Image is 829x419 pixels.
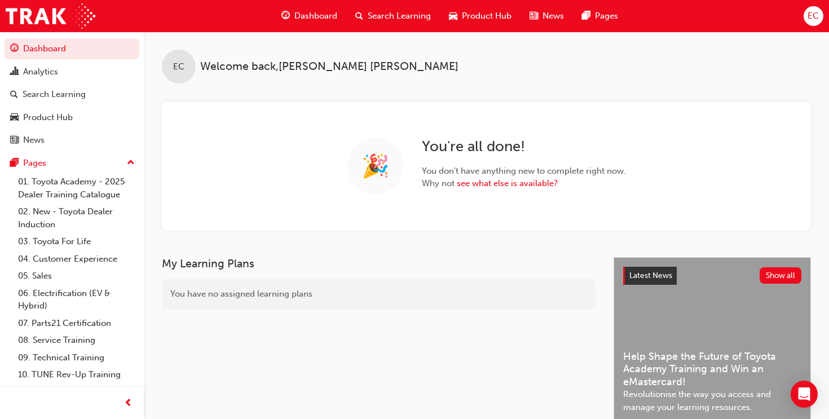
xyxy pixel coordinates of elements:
span: Welcome back , [PERSON_NAME] [PERSON_NAME] [200,60,458,73]
span: EC [173,60,184,73]
span: News [543,10,564,23]
a: Latest NewsShow all [623,267,801,285]
div: Analytics [23,65,58,78]
div: Search Learning [23,88,86,101]
span: search-icon [10,90,18,100]
a: 01. Toyota Academy - 2025 Dealer Training Catalogue [14,173,139,203]
a: 05. Sales [14,267,139,285]
div: News [23,134,45,147]
span: up-icon [127,156,135,170]
a: news-iconNews [521,5,573,28]
span: pages-icon [582,9,590,23]
span: car-icon [10,113,19,123]
span: EC [808,10,819,23]
a: Dashboard [5,38,139,59]
div: Pages [23,157,46,170]
a: Search Learning [5,84,139,105]
span: Pages [595,10,618,23]
a: guage-iconDashboard [272,5,346,28]
a: Analytics [5,61,139,82]
span: Dashboard [294,10,337,23]
a: pages-iconPages [573,5,627,28]
span: Help Shape the Future of Toyota Academy Training and Win an eMastercard! [623,350,801,389]
a: 06. Electrification (EV & Hybrid) [14,285,139,315]
div: Open Intercom Messenger [791,381,818,408]
a: 09. Technical Training [14,349,139,367]
span: chart-icon [10,67,19,77]
button: EC [804,6,823,26]
button: Pages [5,153,139,174]
a: 10. TUNE Rev-Up Training [14,366,139,383]
img: Trak [6,3,95,29]
a: Product Hub [5,107,139,128]
a: 03. Toyota For Life [14,233,139,250]
span: Latest News [629,271,672,280]
button: DashboardAnalyticsSearch LearningProduct HubNews [5,36,139,153]
a: search-iconSearch Learning [346,5,440,28]
span: news-icon [10,135,19,145]
a: 08. Service Training [14,332,139,349]
a: 07. Parts21 Certification [14,315,139,332]
a: 02. New - Toyota Dealer Induction [14,203,139,233]
button: Show all [760,267,802,284]
a: 04. Customer Experience [14,250,139,268]
span: pages-icon [10,158,19,169]
h2: You're all done! [422,138,626,156]
span: car-icon [449,9,457,23]
a: All Pages [14,383,139,401]
span: guage-icon [281,9,290,23]
a: car-iconProduct Hub [440,5,521,28]
span: prev-icon [124,396,133,411]
span: 🎉 [361,160,390,173]
div: Product Hub [23,111,73,124]
span: search-icon [355,9,363,23]
span: Revolutionise the way you access and manage your learning resources. [623,388,801,413]
a: News [5,130,139,151]
span: Search Learning [368,10,431,23]
span: Product Hub [462,10,511,23]
span: Why not [422,177,626,190]
a: see what else is available? [457,178,558,188]
span: You don't have anything new to complete right now. [422,165,626,178]
h3: My Learning Plans [162,257,596,270]
span: guage-icon [10,44,19,54]
span: news-icon [530,9,538,23]
div: You have no assigned learning plans [162,279,596,309]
